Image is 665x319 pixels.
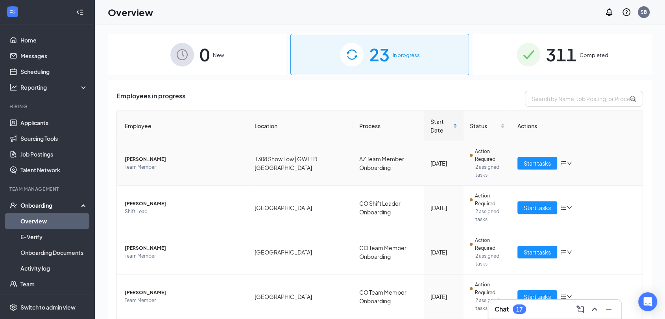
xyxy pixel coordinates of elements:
th: Status [464,111,511,141]
div: SB [641,9,647,15]
svg: Settings [9,303,17,311]
span: 2 assigned tasks [475,208,505,223]
a: Messages [20,48,88,64]
div: Reporting [20,83,88,91]
span: Completed [580,51,608,59]
svg: ChevronUp [590,304,599,314]
a: Applicants [20,115,88,131]
button: ComposeMessage [574,303,587,315]
div: Hiring [9,103,86,110]
span: New [213,51,224,59]
div: [DATE] [430,203,457,212]
a: Home [20,32,88,48]
span: [PERSON_NAME] [125,155,242,163]
h3: Chat [495,305,509,313]
span: [PERSON_NAME] [125,200,242,208]
span: Start tasks [524,203,551,212]
div: Team Management [9,186,86,192]
span: 0 [199,41,210,68]
a: Scheduling [20,64,88,79]
a: Onboarding Documents [20,245,88,260]
a: Job Postings [20,146,88,162]
span: down [567,160,572,166]
a: Sourcing Tools [20,131,88,146]
a: E-Verify [20,229,88,245]
a: Documents [20,292,88,308]
span: down [567,294,572,299]
svg: WorkstreamLogo [9,8,17,16]
span: Start tasks [524,248,551,256]
button: Start tasks [517,157,557,170]
span: down [567,205,572,210]
span: 2 assigned tasks [475,297,505,312]
td: [GEOGRAPHIC_DATA] [248,186,353,230]
svg: ComposeMessage [576,304,585,314]
button: ChevronUp [588,303,601,315]
span: Action Required [475,281,505,297]
th: Actions [511,111,643,141]
th: Location [248,111,353,141]
button: Start tasks [517,201,557,214]
button: Minimize [602,303,615,315]
div: Onboarding [20,201,81,209]
span: Shift Lead [125,208,242,216]
td: 1308 Show Low | GW LTD [GEOGRAPHIC_DATA] [248,141,353,186]
td: AZ Team Member Onboarding [353,141,425,186]
svg: Analysis [9,83,17,91]
span: bars [560,293,567,300]
td: CO Shift Leader Onboarding [353,186,425,230]
span: Team Member [125,252,242,260]
div: 17 [516,306,523,313]
a: Overview [20,213,88,229]
span: bars [560,249,567,255]
span: 2 assigned tasks [475,252,505,268]
svg: Minimize [604,304,613,314]
span: Action Required [475,148,505,163]
span: Status [470,122,499,130]
div: Switch to admin view [20,303,76,311]
span: 311 [546,41,576,68]
span: 2 assigned tasks [475,163,505,179]
a: Team [20,276,88,292]
span: Team Member [125,297,242,304]
td: [GEOGRAPHIC_DATA] [248,230,353,275]
a: Talent Network [20,162,88,178]
span: Start Date [430,117,451,135]
svg: UserCheck [9,201,17,209]
svg: QuestionInfo [622,7,631,17]
span: Team Member [125,163,242,171]
svg: Notifications [604,7,614,17]
h1: Overview [108,6,153,19]
span: 23 [369,41,390,68]
input: Search by Name, Job Posting, or Process [525,91,643,107]
div: Open Intercom Messenger [638,292,657,311]
td: [GEOGRAPHIC_DATA] [248,275,353,319]
svg: Collapse [76,8,84,16]
td: CO Team Member Onboarding [353,275,425,319]
span: In progress [393,51,420,59]
button: Start tasks [517,290,557,303]
div: [DATE] [430,159,457,168]
th: Process [353,111,425,141]
span: Action Required [475,192,505,208]
span: [PERSON_NAME] [125,289,242,297]
span: bars [560,205,567,211]
span: down [567,249,572,255]
a: Activity log [20,260,88,276]
button: Start tasks [517,246,557,258]
span: Start tasks [524,292,551,301]
span: Employees in progress [116,91,185,107]
td: CO Team Member Onboarding [353,230,425,275]
span: Start tasks [524,159,551,168]
span: bars [560,160,567,166]
span: [PERSON_NAME] [125,244,242,252]
span: Action Required [475,236,505,252]
div: [DATE] [430,292,457,301]
th: Employee [117,111,248,141]
div: [DATE] [430,248,457,256]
